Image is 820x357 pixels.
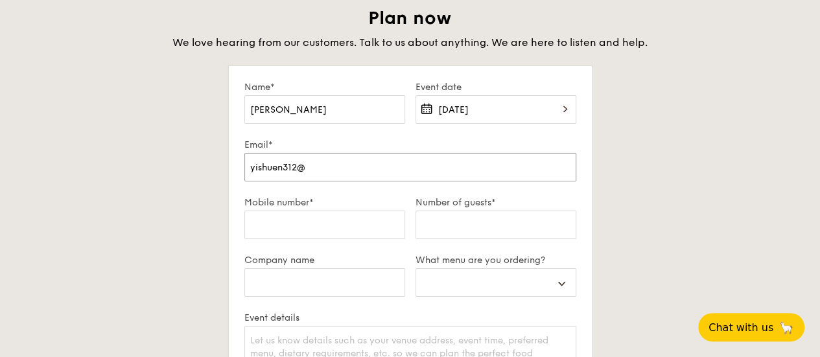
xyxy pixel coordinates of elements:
label: Name* [244,82,405,93]
label: Event date [416,82,576,93]
span: 🦙 [779,320,794,335]
label: Event details [244,312,576,323]
label: What menu are you ordering? [416,255,576,266]
label: Number of guests* [416,197,576,208]
span: Plan now [368,7,452,29]
label: Email* [244,139,576,150]
label: Company name [244,255,405,266]
span: We love hearing from our customers. Talk to us about anything. We are here to listen and help. [172,36,648,49]
label: Mobile number* [244,197,405,208]
span: Chat with us [709,321,773,334]
button: Chat with us🦙 [698,313,804,341]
